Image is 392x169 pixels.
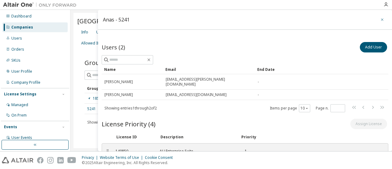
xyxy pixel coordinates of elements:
img: youtube.svg [67,157,76,163]
div: On Prem [11,113,27,118]
div: User Events [11,135,32,140]
div: 1 [240,149,247,154]
span: [EMAIL_ADDRESS][PERSON_NAME][DOMAIN_NAME] [166,77,252,87]
div: Info [81,30,88,35]
span: - [258,79,259,84]
img: linkedin.svg [57,157,64,163]
div: End Date [257,64,365,74]
div: Orders [11,47,24,52]
div: SKUs [11,58,21,63]
a: 1858 [87,96,101,101]
div: Description [160,135,234,140]
span: [PERSON_NAME] [104,92,133,97]
div: Priority [241,135,256,140]
img: facebook.svg [37,157,43,163]
div: Company Profile [11,80,40,85]
div: Anas - 5241 [103,17,130,22]
span: Groups (2) [85,58,115,67]
span: License Priority (4) [102,120,156,128]
div: Managed [11,102,28,107]
span: [PERSON_NAME] [104,79,133,84]
span: Items per page [270,104,310,112]
div: Events [4,125,17,129]
div: Group ID [87,83,143,93]
div: Dashboard [11,14,32,19]
button: 10 [300,106,309,111]
div: Email [165,64,252,74]
div: Cookie Consent [145,155,176,160]
span: Showing entries 1 through 2 of 2 [104,106,157,111]
button: Add User [360,42,387,52]
div: Privacy [82,155,100,160]
span: - [258,92,259,97]
img: Altair One [3,2,80,8]
div: License ID [116,135,153,140]
span: [EMAIL_ADDRESS][DOMAIN_NAME] [166,92,227,97]
span: Showing entries 1 through 2 of 2 [87,120,140,125]
span: [GEOGRAPHIC_DATA] - 4066 [77,17,159,25]
div: License Settings [4,92,36,97]
span: Users (2) [102,44,125,51]
div: Name [104,64,160,74]
div: AU Enterprise Suite [160,149,233,154]
div: ⠿ [106,149,109,154]
div: Users [11,36,22,41]
div: Users [96,30,107,35]
div: Website Terms of Use [100,155,145,160]
div: User Profile [11,69,32,74]
img: altair_logo.svg [2,157,33,163]
p: © 2025 Altair Engineering, Inc. All Rights Reserved. [82,160,176,165]
img: instagram.svg [47,157,54,163]
span: Page n. [316,104,345,112]
div: 149850 [115,149,152,154]
a: 5241 [87,106,96,111]
button: Assign License [350,119,387,129]
div: Allowed IP Addresses [81,41,120,46]
div: Companies [11,25,33,30]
